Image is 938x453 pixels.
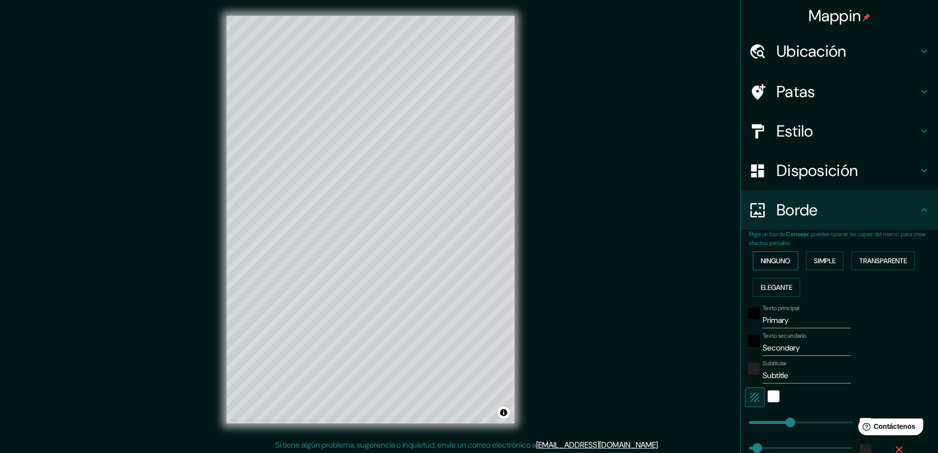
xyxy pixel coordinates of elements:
font: Disposición [776,160,858,181]
button: Ninguno [753,251,798,270]
font: Elegante [761,283,792,292]
font: : puedes opacar las capas del marco para crear efectos geniales. [749,230,926,247]
font: Consejo [786,230,809,238]
font: Estilo [776,121,813,141]
font: Transparente [859,256,907,265]
font: Borde [776,200,818,220]
button: negro [748,335,760,347]
a: [EMAIL_ADDRESS][DOMAIN_NAME] [536,440,658,450]
img: pin-icon.png [863,13,871,21]
button: Simple [806,251,843,270]
button: Activar o desactivar atribución [498,407,510,418]
font: . [659,439,661,450]
font: Subtitular [763,359,787,367]
div: Ubicación [741,32,938,71]
iframe: Lanzador de widgets de ayuda [850,415,927,442]
div: Borde [741,190,938,230]
font: Elige un borde. [749,230,786,238]
font: . [661,439,663,450]
div: Patas [741,72,938,111]
button: color-222222 [748,363,760,375]
button: Elegante [753,278,800,297]
font: Ubicación [776,41,846,62]
button: Transparente [851,251,915,270]
font: Simple [814,256,836,265]
button: blanco [768,390,779,402]
font: Ninguno [761,256,790,265]
div: Estilo [741,111,938,151]
font: Mappin [809,5,861,26]
font: . [658,440,659,450]
button: negro [748,308,760,319]
div: Disposición [741,151,938,190]
font: Texto secundario [763,332,807,340]
font: Patas [776,81,815,102]
font: Texto principal [763,304,799,312]
font: Si tiene algún problema, sugerencia o inquietud, envíe un correo electrónico a [275,440,536,450]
